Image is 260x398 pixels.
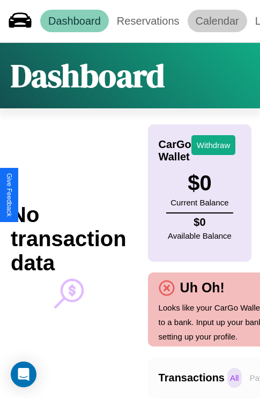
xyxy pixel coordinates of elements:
[188,10,247,32] a: Calendar
[5,173,13,217] div: Give Feedback
[11,54,165,98] h1: Dashboard
[168,216,232,229] h4: $ 0
[109,10,188,32] a: Reservations
[170,195,228,210] p: Current Balance
[170,171,228,195] h3: $ 0
[11,203,127,275] h2: No transaction data
[191,135,236,155] button: Withdraw
[175,280,230,296] h4: Uh Oh!
[159,138,191,163] h4: CarGo Wallet
[40,10,109,32] a: Dashboard
[227,368,242,388] p: All
[11,362,36,387] div: Open Intercom Messenger
[159,372,225,384] h4: Transactions
[168,229,232,243] p: Available Balance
